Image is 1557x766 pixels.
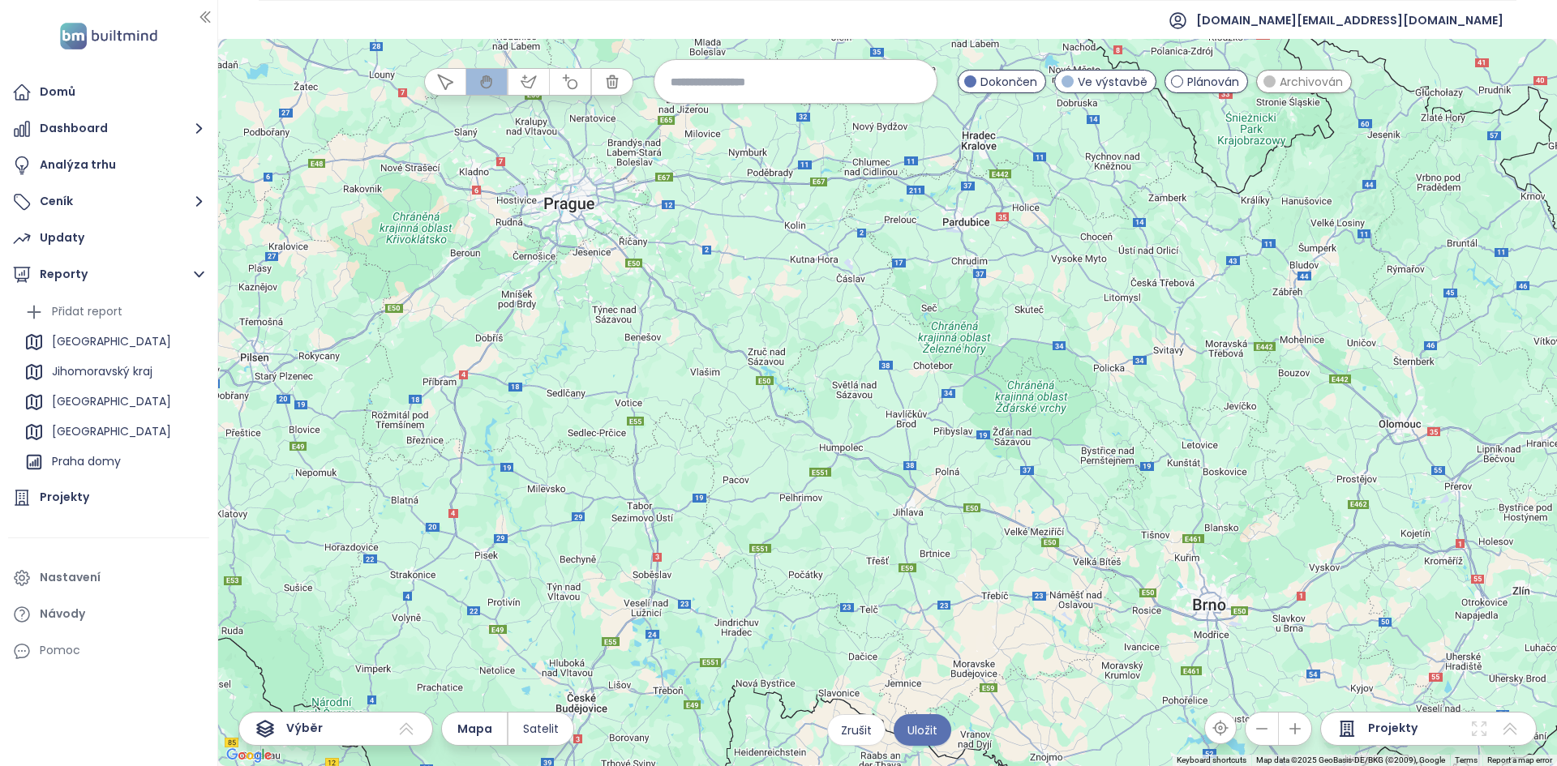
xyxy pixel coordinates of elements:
span: Dokončen [980,73,1037,91]
span: [DOMAIN_NAME][EMAIL_ADDRESS][DOMAIN_NAME] [1196,1,1503,40]
button: Satelit [508,713,573,745]
a: Report a map error [1487,755,1552,764]
button: Dashboard [8,113,209,145]
img: Google [222,745,276,766]
div: [GEOGRAPHIC_DATA] [20,389,205,415]
span: Výběr [286,719,323,738]
span: Satelit [523,720,559,738]
button: Zrušit [827,714,886,746]
span: Plánován [1187,73,1239,91]
div: Pomoc [8,635,209,667]
a: Open this area in Google Maps (opens a new window) [222,745,276,766]
a: Návody [8,598,209,631]
span: Mapa [457,720,492,738]
div: Přidat report [52,302,122,322]
div: Updaty [40,228,84,248]
span: Uložit [907,721,937,739]
div: Nastavení [40,567,101,588]
div: Projekty [40,487,89,507]
div: [GEOGRAPHIC_DATA] [20,419,205,445]
span: Archivován [1280,73,1343,91]
button: Reporty [8,259,209,291]
span: Zrušit [841,721,872,739]
div: Jihomoravský kraj [20,359,205,385]
div: Analýza trhu [40,155,116,175]
img: logo [55,19,162,53]
a: Analýza trhu [8,149,209,182]
div: Praha domy [20,449,205,475]
button: Mapa [442,713,507,745]
a: Updaty [8,222,209,255]
span: Projekty [1368,719,1418,738]
div: [GEOGRAPHIC_DATA] [52,332,171,352]
button: Keyboard shortcuts [1177,755,1246,766]
a: Domů [8,76,209,109]
span: Map data ©2025 GeoBasis-DE/BKG (©2009), Google [1256,755,1445,764]
a: Projekty [8,481,209,514]
div: Přidat report [20,299,205,325]
span: Ve výstavbě [1078,73,1147,91]
div: Domů [40,82,75,102]
div: Jihomoravský kraj [52,362,152,382]
div: [GEOGRAPHIC_DATA] [52,392,171,412]
div: Praha domy [52,451,121,472]
a: Nastavení [8,562,209,594]
div: [GEOGRAPHIC_DATA] [20,329,205,355]
button: Uložit [894,714,951,746]
div: [GEOGRAPHIC_DATA] [52,422,171,442]
a: Terms (opens in new tab) [1455,755,1478,764]
button: Ceník [8,186,209,218]
div: Návody [40,604,85,624]
div: Pomoc [40,640,80,661]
